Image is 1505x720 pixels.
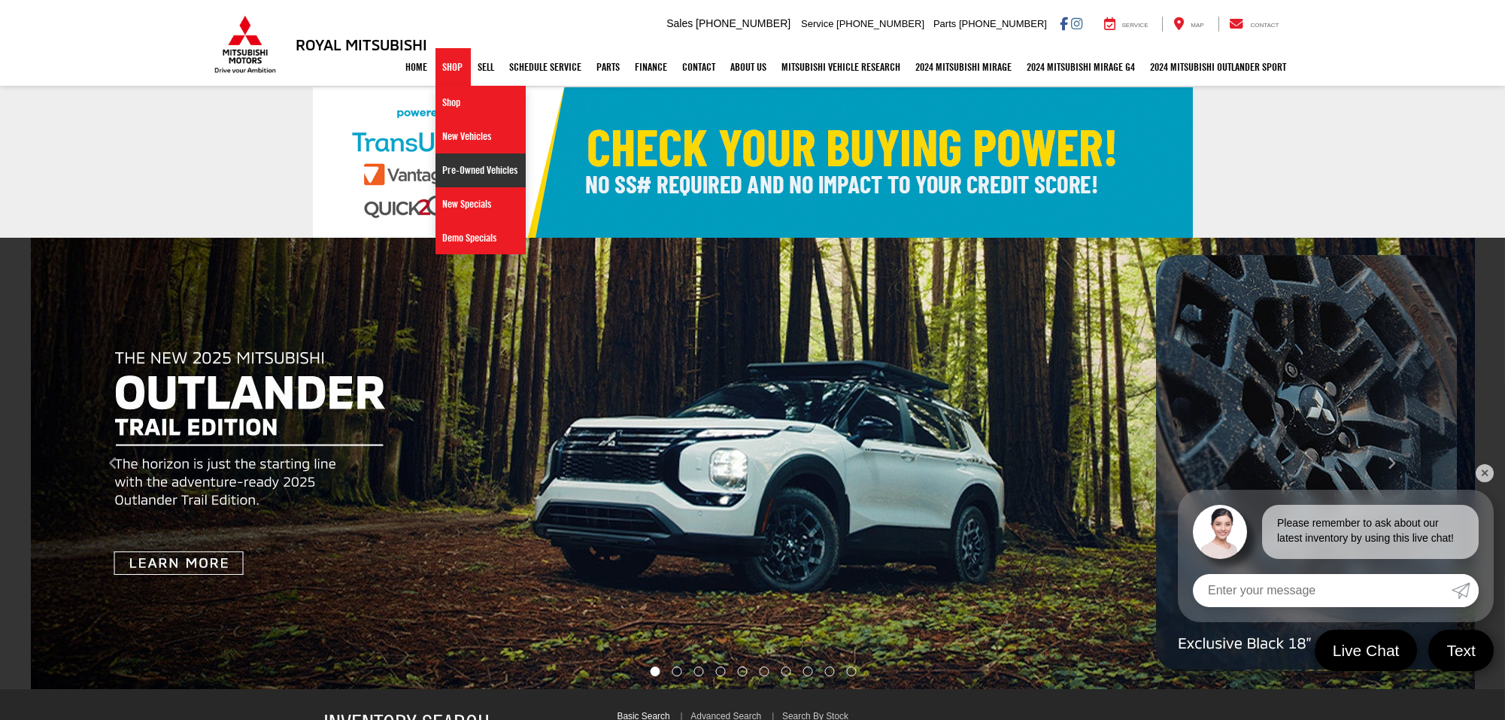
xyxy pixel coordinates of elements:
[435,221,526,254] a: Demo Specials
[675,48,724,86] a: Contact
[694,667,704,676] li: Go to slide number 3.
[738,667,748,676] li: Go to slide number 5.
[836,18,924,29] span: [PHONE_NUMBER]
[435,86,526,120] a: Shop
[696,17,790,29] span: [PHONE_NUMBER]
[716,667,726,676] li: Go to slide number 4.
[1093,17,1160,32] a: Service
[781,667,790,676] li: Go to slide number 7.
[846,667,856,676] li: Go to slide number 10.
[1071,17,1082,29] a: Instagram: Click to visit our Instagram page
[666,17,693,29] span: Sales
[933,18,956,29] span: Parts
[1315,630,1418,671] a: Live Chat
[435,153,526,187] a: Pre-Owned Vehicles
[1262,505,1479,559] div: Please remember to ask about our latest inventory by using this live chat!
[1279,268,1505,659] button: Click to view next picture.
[211,15,279,74] img: Mitsubishi
[1218,17,1291,32] a: Contact
[1452,574,1479,607] a: Submit
[672,667,682,676] li: Go to slide number 2.
[1060,17,1068,29] a: Facebook: Click to visit our Facebook page
[775,48,909,86] a: Mitsubishi Vehicle Research
[1193,505,1247,559] img: Agent profile photo
[1162,17,1215,32] a: Map
[1191,22,1203,29] span: Map
[399,48,435,86] a: Home
[590,48,628,86] a: Parts: Opens in a new tab
[296,36,427,53] h3: Royal Mitsubishi
[959,18,1047,29] span: [PHONE_NUMBER]
[909,48,1020,86] a: 2024 Mitsubishi Mirage
[1122,22,1148,29] span: Service
[471,48,502,86] a: Sell
[1428,630,1494,671] a: Text
[1325,640,1407,661] span: Live Chat
[759,667,769,676] li: Go to slide number 6.
[724,48,775,86] a: About Us
[803,667,812,676] li: Go to slide number 8.
[435,120,526,153] a: New Vehicles
[801,18,833,29] span: Service
[502,48,590,86] a: Schedule Service: Opens in a new tab
[1020,48,1143,86] a: 2024 Mitsubishi Mirage G4
[824,667,834,676] li: Go to slide number 9.
[313,87,1193,238] img: Check Your Buying Power
[1143,48,1294,86] a: 2024 Mitsubishi Outlander SPORT
[1439,640,1483,661] span: Text
[628,48,675,86] a: Finance
[31,238,1475,689] img: Outlander Trail Edition
[435,187,526,221] a: New Specials
[650,667,660,676] li: Go to slide number 1.
[1250,22,1279,29] span: Contact
[1193,574,1452,607] input: Enter your message
[435,48,471,86] a: Shop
